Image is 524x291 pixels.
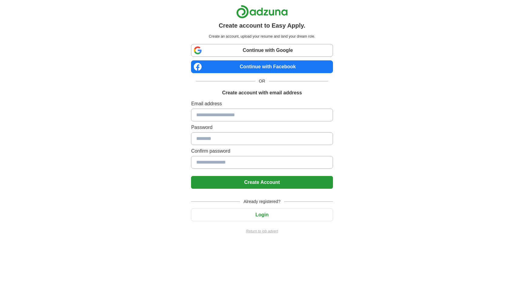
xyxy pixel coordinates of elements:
span: Already registered? [240,198,284,205]
h1: Create account to Easy Apply. [219,21,305,30]
label: Password [191,124,333,131]
a: Login [191,212,333,217]
label: Confirm password [191,147,333,155]
label: Email address [191,100,333,107]
img: Adzuna logo [236,5,288,19]
h1: Create account with email address [222,89,302,96]
a: Return to job advert [191,228,333,234]
p: Create an account, upload your resume and land your dream role. [192,34,331,39]
button: Login [191,208,333,221]
a: Continue with Facebook [191,60,333,73]
button: Create Account [191,176,333,189]
a: Continue with Google [191,44,333,57]
span: OR [255,78,269,84]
